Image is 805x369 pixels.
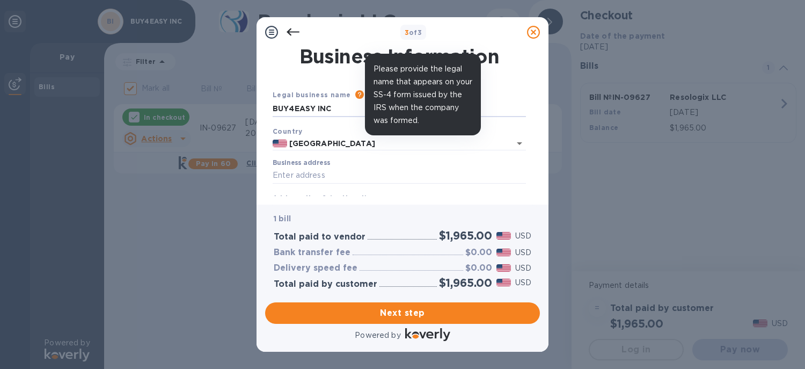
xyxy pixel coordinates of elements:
img: US [273,140,287,147]
p: USD [515,230,531,242]
h3: $0.00 [465,248,492,258]
img: USD [496,264,511,272]
input: Enter address [273,168,526,184]
h1: Business Information [270,45,528,68]
b: Address line 2 (optional) [273,194,368,202]
button: Open [512,136,527,151]
p: USD [515,263,531,274]
label: Business address [273,160,330,167]
h3: Bank transfer fee [274,248,350,258]
p: USD [515,247,531,258]
b: of 3 [405,28,422,37]
button: Next step [265,302,540,324]
p: USD [515,277,531,288]
h2: $1,965.00 [439,229,492,242]
h3: $0.00 [465,263,492,273]
p: Powered by [355,330,400,341]
h3: Total paid by customer [274,279,377,290]
img: USD [496,249,511,256]
h3: Total paid to vendor [274,232,365,242]
h3: Delivery speed fee [274,263,357,273]
span: 3 [405,28,409,37]
b: 1 bill [274,214,291,223]
img: USD [496,232,511,240]
span: Next step [274,307,531,320]
b: Country [273,127,303,135]
input: Enter legal business name [273,101,526,117]
img: USD [496,279,511,286]
input: Select country [287,137,496,150]
b: Legal business name [273,91,351,99]
h2: $1,965.00 [439,276,492,290]
img: Logo [405,328,450,341]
